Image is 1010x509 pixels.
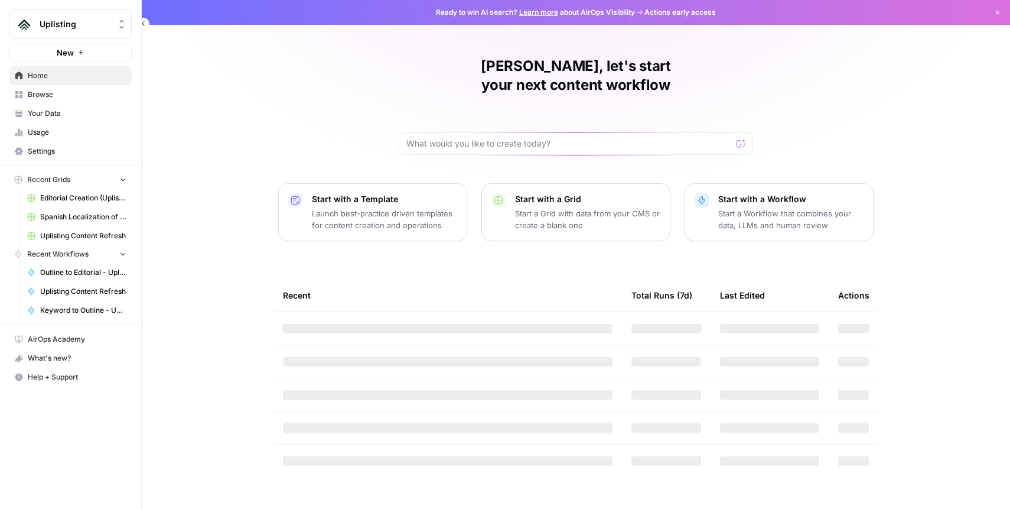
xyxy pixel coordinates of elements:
[312,208,457,231] p: Launch best-practice driven templates for content creation and operations
[22,189,132,208] a: Editorial Creation (Uplisting)
[9,9,132,39] button: Workspace: Uplisting
[312,193,457,205] p: Start with a Template
[515,208,660,231] p: Start a Grid with data from your CMS or create a blank one
[9,44,132,61] button: New
[22,226,132,245] a: Uplisting Content Refresh
[838,279,869,312] div: Actions
[9,368,132,387] button: Help + Support
[481,183,670,241] button: Start with a GridStart a Grid with data from your CMS or create a blank one
[40,18,111,30] span: Uplisting
[644,7,716,18] span: Actions early access
[9,85,132,104] a: Browse
[40,193,126,203] span: Editorial Creation (Uplisting)
[40,267,126,278] span: Outline to Editorial - Uplisting
[515,193,660,205] p: Start with a Grid
[22,208,132,226] a: Spanish Localization of EN Articles
[14,14,35,35] img: Uplisting Logo
[40,286,126,297] span: Uplisting Content Refresh
[519,8,558,17] a: Learn more
[436,7,635,18] span: Ready to win AI search? about AirOps Visibility
[9,245,132,263] button: Recent Workflows
[27,249,89,260] span: Recent Workflows
[27,174,70,185] span: Recent Grids
[28,108,126,119] span: Your Data
[40,231,126,241] span: Uplisting Content Refresh
[10,349,131,367] div: What's new?
[28,70,126,81] span: Home
[28,89,126,100] span: Browse
[720,279,765,312] div: Last Edited
[9,123,132,142] a: Usage
[9,142,132,161] a: Settings
[28,127,126,138] span: Usage
[40,305,126,316] span: Keyword to Outline - Uplisting
[22,263,132,282] a: Outline to Editorial - Uplisting
[406,138,731,150] input: What would you like to create today?
[718,193,864,205] p: Start with a Workflow
[40,212,126,222] span: Spanish Localization of EN Articles
[57,47,74,59] span: New
[22,301,132,320] a: Keyword to Outline - Uplisting
[718,208,864,231] p: Start a Workflow that combines your data, LLMs and human review
[631,279,692,312] div: Total Runs (7d)
[399,57,753,95] h1: [PERSON_NAME], let's start your next content workflow
[28,334,126,345] span: AirOps Academy
[9,171,132,189] button: Recent Grids
[283,279,612,312] div: Recent
[9,330,132,349] a: AirOps Academy
[9,349,132,368] button: What's new?
[9,66,132,85] a: Home
[278,183,467,241] button: Start with a TemplateLaunch best-practice driven templates for content creation and operations
[9,104,132,123] a: Your Data
[685,183,874,241] button: Start with a WorkflowStart a Workflow that combines your data, LLMs and human review
[28,146,126,157] span: Settings
[22,282,132,301] a: Uplisting Content Refresh
[28,372,126,382] span: Help + Support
